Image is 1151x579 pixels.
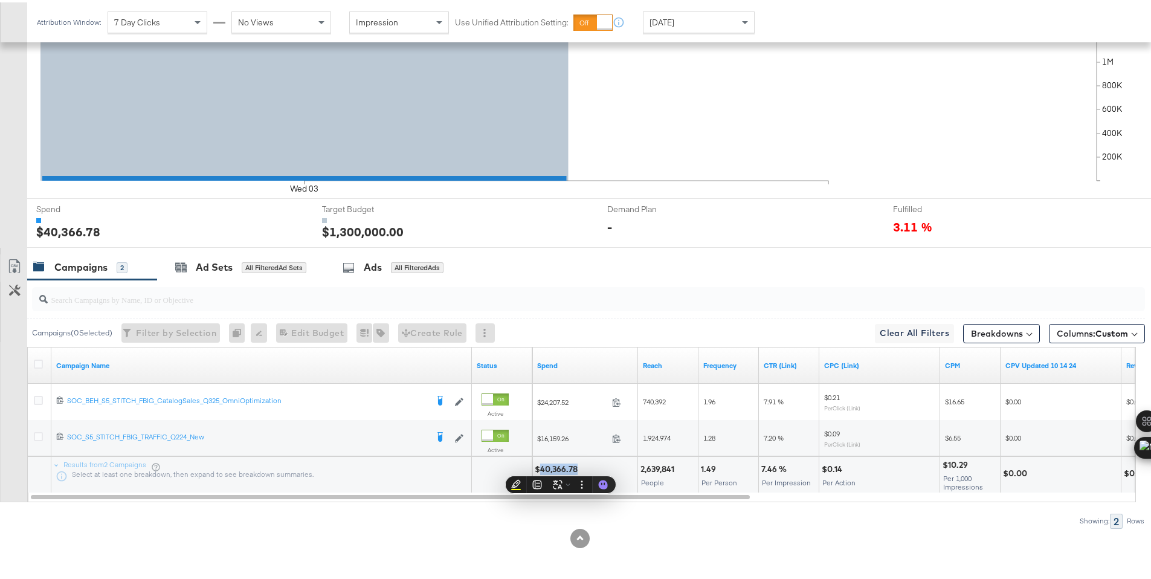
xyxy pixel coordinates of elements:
label: Active [482,407,509,415]
span: Per Person [701,476,737,485]
span: Fulfilled [893,201,984,213]
span: Per Action [822,476,856,485]
input: Search Campaigns by Name, ID or Objective [48,280,1043,304]
label: Active [482,444,509,451]
span: $0.00 [1126,395,1142,404]
text: Wed 03 [290,181,318,192]
div: $40,366.78 [36,221,100,238]
span: $0.00 [1126,431,1142,440]
a: The number of people your ad was served to. [643,358,694,368]
span: $24,207.52 [537,395,607,404]
sub: Per Click (Link) [824,402,860,409]
div: 7.46 % [761,461,790,473]
div: 2 [1110,511,1123,526]
div: Campaigns [54,258,108,272]
span: Columns: [1057,325,1128,337]
div: 0 [229,321,251,340]
div: 2 [117,260,127,271]
div: 1.49 [701,461,720,473]
a: Updated Adobe CPV [1005,358,1117,368]
span: Spend [36,201,127,213]
span: $16,159.26 [537,432,607,441]
span: $0.00 [1005,431,1021,440]
label: Use Unified Attribution Setting: [455,15,569,26]
span: People [641,476,664,485]
div: Ads [364,258,382,272]
div: Attribution Window: [36,16,102,24]
a: Your campaign name. [56,358,467,368]
a: Shows the current state of your Ad Campaign. [477,358,527,368]
div: $40,366.78 [535,461,581,473]
div: Showing: [1079,514,1110,523]
span: Clear All Filters [880,323,949,338]
div: $0.00 [1003,465,1031,477]
span: $16.65 [945,395,964,404]
div: $10.29 [943,457,972,468]
span: Demand Plan [607,201,698,213]
div: Ad Sets [196,258,233,272]
span: 740,392 [643,395,666,404]
div: Campaigns ( 0 Selected) [32,325,112,336]
span: $0.21 [824,390,840,399]
a: The average number of times your ad was served to each person. [703,358,754,368]
a: The average cost for each link click you've received from your ad. [824,358,935,368]
a: The average cost you've paid to have 1,000 impressions of your ad. [945,358,996,368]
a: SOC_BEH_S5_STITCH_FBIG_CatalogSales_Q325_OmniOptimization [67,393,427,406]
span: Target Budget [322,201,413,213]
div: Rows [1126,514,1145,523]
a: The number of clicks received on a link in your ad divided by the number of impressions. [764,358,814,368]
div: All Filtered Ad Sets [242,260,306,271]
span: Custom [1095,326,1128,337]
div: SOC_BEH_S5_STITCH_FBIG_CatalogSales_Q325_OmniOptimization [67,393,427,403]
span: $6.55 [945,431,961,440]
sub: Per Click (Link) [824,438,860,445]
span: [DATE] [650,15,674,25]
button: Clear All Filters [875,322,954,341]
div: $1,300,000.00 [322,221,404,238]
span: $0.00 [1005,395,1021,404]
a: The total amount spent to date. [537,358,633,368]
span: 3.11 % [893,216,932,232]
div: $0.14 [822,461,846,473]
span: 1.96 [703,395,715,404]
button: Breakdowns [963,322,1040,341]
span: 1,924,974 [643,431,671,440]
button: Columns:Custom [1049,322,1145,341]
span: 7 Day Clicks [114,15,160,25]
span: $0.09 [824,427,840,436]
span: Impression [356,15,398,25]
div: 2,639,841 [640,461,678,473]
span: 7.91 % [764,395,784,404]
span: Per 1,000 Impressions [943,471,983,489]
div: SOC_S5_STITCH_FBIG_TRAFFIC_Q224_New [67,430,427,439]
span: 1.28 [703,431,715,440]
span: 7.20 % [764,431,784,440]
a: SOC_S5_STITCH_FBIG_TRAFFIC_Q224_New [67,430,427,442]
span: Per Impression [762,476,811,485]
div: All Filtered Ads [391,260,443,271]
span: No Views [238,15,274,25]
div: - [607,216,612,233]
